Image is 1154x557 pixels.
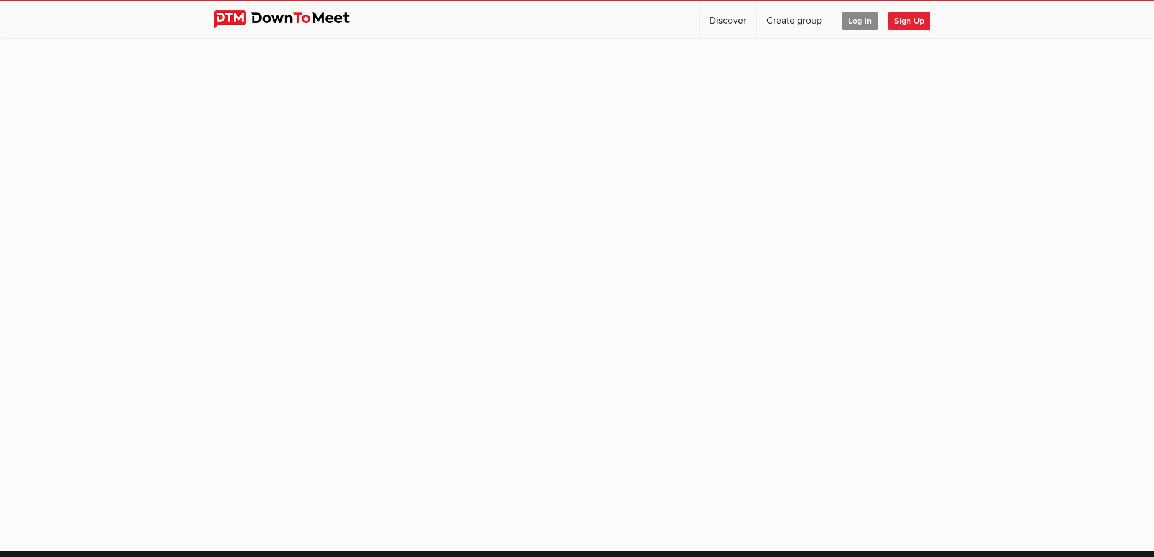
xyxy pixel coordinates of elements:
a: Discover [700,1,756,38]
a: Sign Up [888,1,940,38]
a: Log In [832,1,887,38]
img: DownToMeet [214,10,368,28]
span: Log In [842,12,878,30]
span: Sign Up [888,12,930,30]
a: Create group [757,1,832,38]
